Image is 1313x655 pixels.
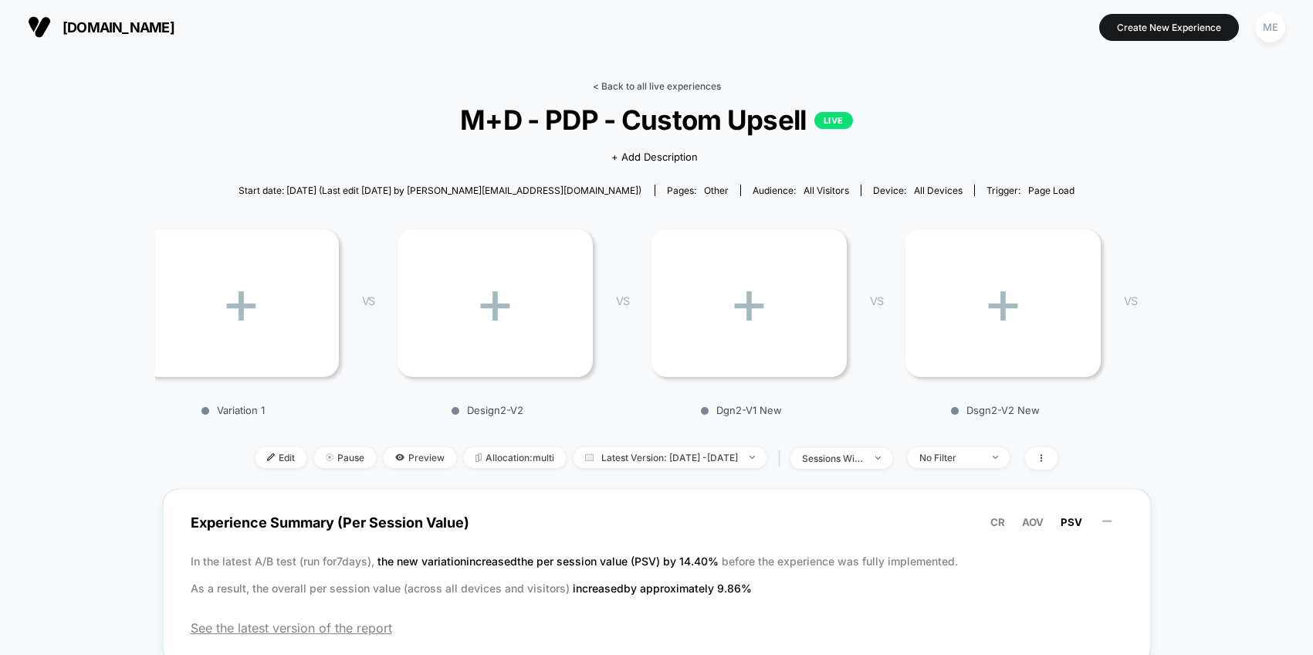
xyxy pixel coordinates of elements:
[255,447,306,468] span: Edit
[611,150,698,165] span: + Add Description
[986,185,1074,196] div: Trigger:
[616,294,628,307] span: VS
[804,185,849,196] span: All Visitors
[384,447,456,468] span: Preview
[704,185,729,196] span: other
[870,294,882,307] span: VS
[63,19,174,36] span: [DOMAIN_NAME]
[1124,294,1136,307] span: VS
[905,229,1101,377] div: +
[191,505,1123,540] span: Experience Summary (Per Session Value)
[362,294,374,307] span: VS
[651,229,847,377] div: +
[377,555,722,568] span: the new variation increased the per session value (PSV) by 14.40 %
[898,404,1093,416] p: Dsgn2-V2 New
[814,112,853,129] p: LIVE
[802,453,864,464] div: sessions with impression
[585,453,594,461] img: calendar
[212,104,1101,136] span: M+D - PDP - Custom Upsell
[644,404,839,416] p: Dgn2-V1 New
[390,404,585,416] p: Design2-V2
[667,185,729,196] div: Pages:
[475,453,482,462] img: rebalance
[398,229,593,377] div: +
[914,185,963,196] span: all devices
[28,15,51,39] img: Visually logo
[1017,515,1048,529] button: AOV
[990,516,1005,528] span: CR
[1022,516,1044,528] span: AOV
[1255,12,1285,42] div: ME
[750,456,755,459] img: end
[875,456,881,460] img: end
[753,185,849,196] div: Audience:
[593,80,721,92] a: < Back to all live experiences
[986,515,1010,529] button: CR
[993,456,998,459] img: end
[1028,185,1074,196] span: Page Load
[573,582,752,595] span: increased by approximately 9.86 %
[314,447,376,468] span: Pause
[774,447,790,470] span: |
[136,404,331,416] p: Variation 1
[191,620,1123,636] span: See the latest version of the report
[574,447,766,468] span: Latest Version: [DATE] - [DATE]
[919,452,981,463] div: No Filter
[1099,14,1239,41] button: Create New Experience
[464,447,566,468] span: Allocation: multi
[191,548,1123,602] p: In the latest A/B test (run for 7 days), before the experience was fully implemented. As a result...
[326,453,333,461] img: end
[267,453,275,461] img: edit
[1056,515,1087,529] button: PSV
[239,185,641,196] span: Start date: [DATE] (Last edit [DATE] by [PERSON_NAME][EMAIL_ADDRESS][DOMAIN_NAME])
[144,229,339,377] div: +
[1250,12,1290,43] button: ME
[861,185,974,196] span: Device:
[23,15,179,39] button: [DOMAIN_NAME]
[1061,516,1082,528] span: PSV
